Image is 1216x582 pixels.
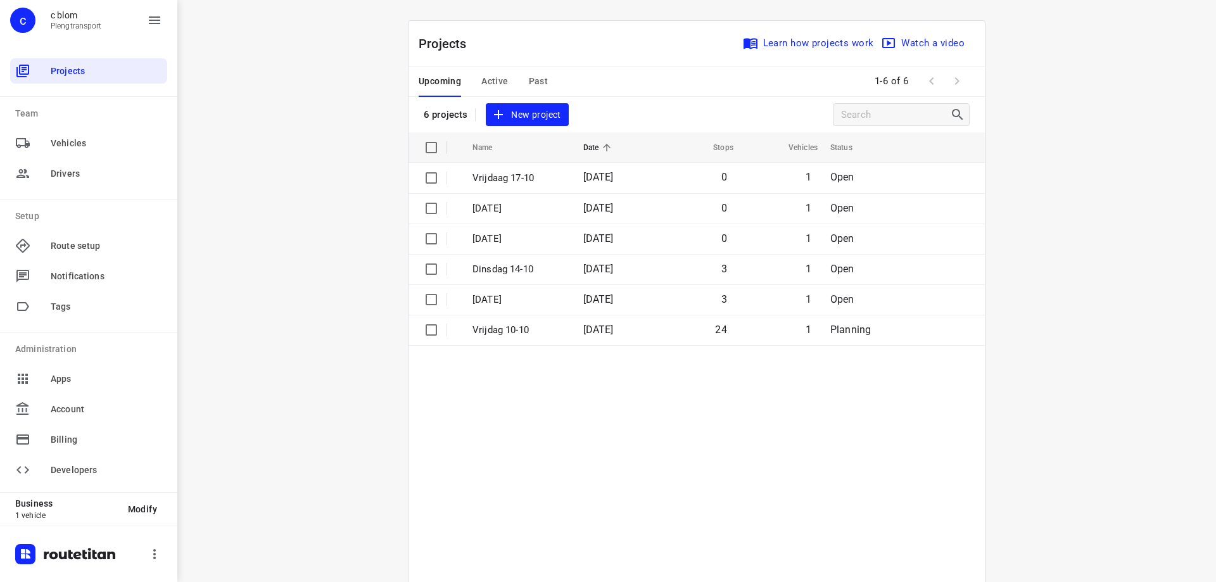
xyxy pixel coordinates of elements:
span: New project [493,107,560,123]
p: Maandag 13-10 [472,293,564,307]
span: Name [472,140,509,155]
span: Open [830,232,854,244]
span: Past [529,73,548,89]
div: Projects [10,58,167,84]
span: Modify [128,504,157,514]
div: Billing [10,427,167,452]
button: New project [486,103,568,127]
span: [DATE] [583,324,614,336]
p: Vrijdaag 17-10 [472,171,564,186]
span: [DATE] [583,171,614,183]
span: Drivers [51,167,162,180]
span: [DATE] [583,293,614,305]
span: Stops [697,140,733,155]
span: Route setup [51,239,162,253]
div: Developers [10,457,167,483]
span: Tags [51,300,162,313]
div: Apps [10,366,167,391]
span: Open [830,293,854,305]
span: 0 [721,232,727,244]
span: Vehicles [772,140,818,155]
span: Apps [51,372,162,386]
span: [DATE] [583,263,614,275]
div: c [10,8,35,33]
div: Vehicles [10,130,167,156]
div: Search [950,107,969,122]
span: Developers [51,464,162,477]
span: Vehicles [51,137,162,150]
span: 1 [806,263,811,275]
input: Search projects [841,105,950,125]
span: 1 [806,232,811,244]
span: [DATE] [583,232,614,244]
span: Billing [51,433,162,446]
span: 1-6 of 6 [870,68,914,95]
p: Plengtransport [51,22,102,30]
p: Setup [15,210,167,223]
span: 0 [721,171,727,183]
span: 24 [715,324,726,336]
span: 3 [721,263,727,275]
span: Active [481,73,508,89]
p: Woensdag 15-10 [472,232,564,246]
span: Next Page [944,68,970,94]
span: Notifications [51,270,162,283]
p: 6 projects [424,109,467,120]
span: 0 [721,202,727,214]
span: Date [583,140,616,155]
p: Business [15,498,118,509]
p: Dinsdag 14-10 [472,262,564,277]
div: Account [10,396,167,422]
span: [DATE] [583,202,614,214]
span: 1 [806,324,811,336]
span: 3 [721,293,727,305]
span: 1 [806,171,811,183]
span: 1 [806,293,811,305]
p: c blom [51,10,102,20]
p: Vrijdag 10-10 [472,323,564,338]
span: Open [830,263,854,275]
p: Projects [419,34,477,53]
div: Drivers [10,161,167,186]
p: Donderdag 16-10 [472,201,564,216]
span: Previous Page [919,68,944,94]
p: Administration [15,343,167,356]
p: Team [15,107,167,120]
span: Status [830,140,869,155]
span: Account [51,403,162,416]
span: Planning [830,324,871,336]
span: Open [830,202,854,214]
button: Modify [118,498,167,521]
span: Upcoming [419,73,461,89]
div: Tags [10,294,167,319]
div: Notifications [10,263,167,289]
span: Projects [51,65,162,78]
span: 1 [806,202,811,214]
span: Open [830,171,854,183]
p: 1 vehicle [15,511,118,520]
div: Route setup [10,233,167,258]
